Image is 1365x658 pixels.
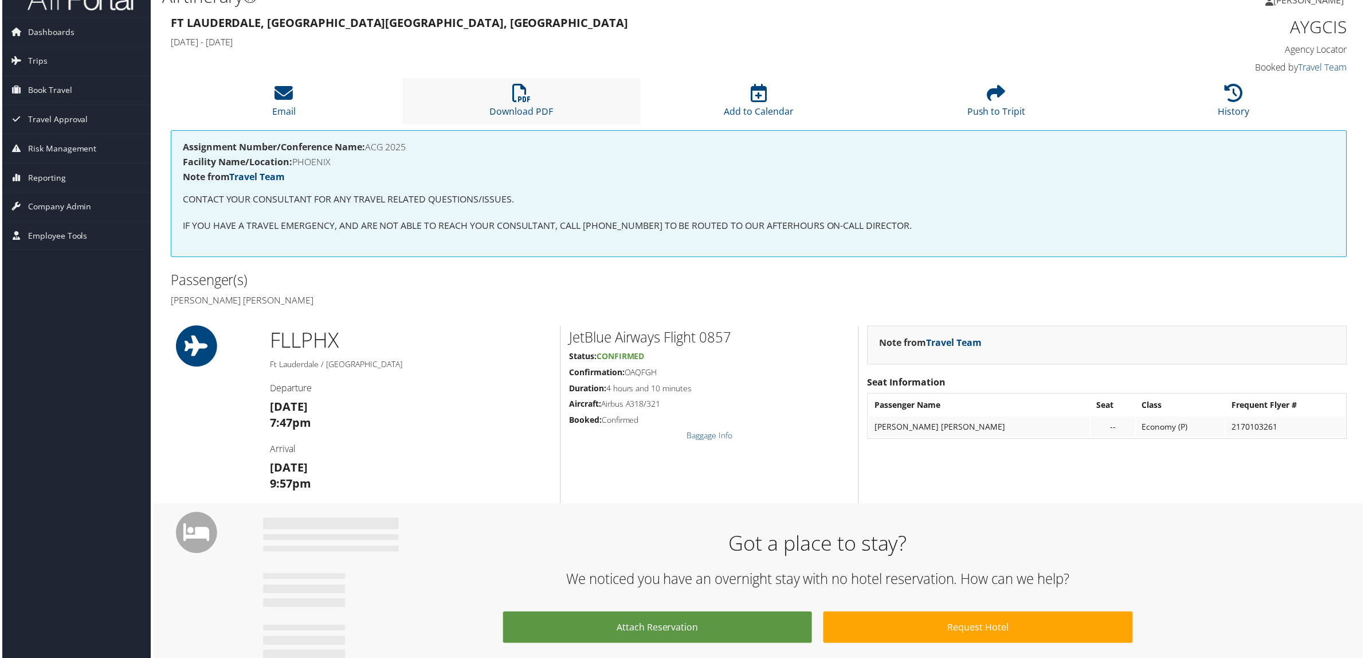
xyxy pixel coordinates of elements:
h4: PHOENIX [181,158,1337,167]
td: [PERSON_NAME] [PERSON_NAME] [870,418,1091,439]
span: Employee Tools [26,223,85,251]
span: Dashboards [26,18,72,46]
th: Class [1138,396,1227,417]
strong: Note from [181,171,284,184]
td: Economy (P) [1138,418,1227,439]
a: Request Hotel [824,614,1135,645]
span: Company Admin [26,193,89,222]
strong: [DATE] [269,400,307,416]
strong: 7:47pm [269,416,310,432]
strong: 9:57pm [269,477,310,493]
a: History [1221,91,1252,118]
span: Reporting [26,164,64,193]
a: Travel Team [1301,61,1350,74]
h4: Arrival [269,444,551,457]
span: Trips [26,47,45,76]
a: Travel Team [228,171,284,184]
h5: 4 hours and 10 minutes [569,384,851,396]
h4: Agency Locator [1068,44,1350,56]
strong: Facility Name/Location: [181,156,291,169]
h5: Ft Lauderdale / [GEOGRAPHIC_DATA] [269,360,551,372]
a: Email [271,91,295,118]
h1: FLL PHX [269,327,551,356]
strong: Status: [569,352,597,363]
span: Confirmed [597,352,645,363]
h4: [PERSON_NAME] [PERSON_NAME] [169,295,751,307]
strong: Ft Lauderdale, [GEOGRAPHIC_DATA] [GEOGRAPHIC_DATA], [GEOGRAPHIC_DATA] [169,15,628,30]
strong: Booked: [569,416,602,427]
p: CONTACT YOUR CONSULTANT FOR ANY TRAVEL RELATED QUESTIONS/ISSUES. [181,193,1337,208]
h5: Airbus A318/321 [569,400,851,411]
h5: OAQFGH [569,368,851,380]
a: Add to Calendar [724,91,794,118]
span: Book Travel [26,76,70,105]
h4: [DATE] - [DATE] [169,36,1050,48]
a: Download PDF [489,91,553,118]
h4: Booked by [1068,61,1350,74]
td: 2170103261 [1228,418,1348,439]
span: Travel Approval [26,106,86,134]
a: Attach Reservation [503,614,813,645]
strong: Duration: [569,384,606,395]
h4: ACG 2025 [181,143,1337,152]
h4: Departure [269,383,551,396]
h5: Confirmed [569,416,851,427]
h1: AYGCIS [1068,15,1350,39]
th: Seat [1092,396,1137,417]
p: IF YOU HAVE A TRAVEL EMERGENCY, AND ARE NOT ABLE TO REACH YOUR CONSULTANT, CALL [PHONE_NUMBER] TO... [181,220,1337,235]
h2: JetBlue Airways Flight 0857 [569,329,851,348]
strong: Assignment Number/Conference Name: [181,141,364,154]
th: Frequent Flyer # [1228,396,1348,417]
span: Risk Management [26,135,95,163]
th: Passenger Name [870,396,1091,417]
a: Baggage Info [687,431,732,442]
strong: Note from [880,337,983,350]
strong: [DATE] [269,461,307,477]
a: Travel Team [927,337,983,350]
h2: Passenger(s) [169,271,751,291]
strong: Confirmation: [569,368,625,379]
div: -- [1098,423,1131,434]
strong: Aircraft: [569,400,601,411]
a: Push to Tripit [968,91,1027,118]
strong: Seat Information [868,377,947,390]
